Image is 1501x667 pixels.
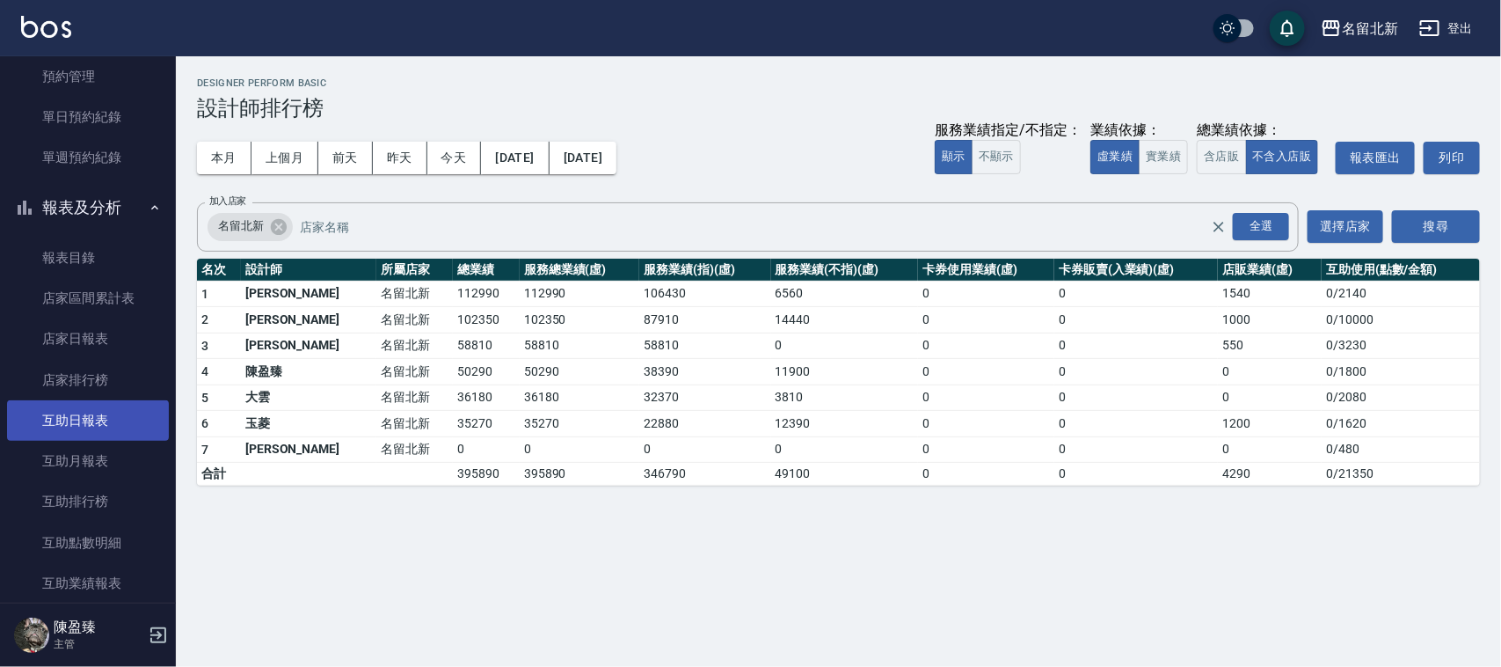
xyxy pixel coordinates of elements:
[241,411,376,437] td: 玉菱
[1322,359,1480,385] td: 0 / 1800
[1218,385,1322,411] td: 0
[520,333,639,359] td: 58810
[1322,281,1480,307] td: 0 / 2140
[918,307,1054,333] td: 0
[1412,12,1480,45] button: 登出
[1139,140,1188,174] button: 實業績
[453,385,520,411] td: 36180
[453,307,520,333] td: 102350
[376,259,453,282] th: 所屬店家
[201,416,208,430] span: 6
[197,96,1480,121] h3: 設計師排行榜
[1054,333,1218,359] td: 0
[453,333,520,359] td: 58810
[7,238,169,278] a: 報表目錄
[1322,436,1480,463] td: 0 / 480
[972,140,1021,174] button: 不顯示
[201,391,208,405] span: 5
[7,185,169,231] button: 報表及分析
[639,333,770,359] td: 58810
[1270,11,1305,46] button: save
[1054,385,1218,411] td: 0
[1197,121,1327,140] div: 總業績依據：
[520,281,639,307] td: 112990
[209,194,246,208] label: 加入店家
[520,436,639,463] td: 0
[295,211,1242,242] input: 店家名稱
[1246,140,1319,174] button: 不含入店販
[7,523,169,563] a: 互助點數明細
[201,364,208,378] span: 4
[1054,259,1218,282] th: 卡券販賣(入業績)(虛)
[241,359,376,385] td: 陳盈臻
[1322,385,1480,411] td: 0 / 2080
[208,217,274,235] span: 名留北新
[376,359,453,385] td: 名留北新
[201,339,208,353] span: 3
[241,281,376,307] td: [PERSON_NAME]
[918,411,1054,437] td: 0
[1322,411,1480,437] td: 0 / 1620
[1218,333,1322,359] td: 550
[639,281,770,307] td: 106430
[7,278,169,319] a: 店家區間累計表
[241,307,376,333] td: [PERSON_NAME]
[1314,11,1405,47] button: 名留北新
[1054,359,1218,385] td: 0
[481,142,549,174] button: [DATE]
[918,281,1054,307] td: 0
[376,385,453,411] td: 名留北新
[7,56,169,97] a: 預約管理
[935,140,973,174] button: 顯示
[1206,215,1231,239] button: Clear
[7,137,169,178] a: 單週預約紀錄
[54,636,143,652] p: 主管
[1229,209,1293,244] button: Open
[21,16,71,38] img: Logo
[1090,121,1188,140] div: 業績依據：
[1218,463,1322,486] td: 4290
[453,463,520,486] td: 395890
[241,259,376,282] th: 設計師
[453,411,520,437] td: 35270
[1233,213,1289,240] div: 全選
[639,463,770,486] td: 346790
[201,312,208,326] span: 2
[197,142,251,174] button: 本月
[1424,142,1480,174] button: 列印
[918,259,1054,282] th: 卡券使用業績(虛)
[241,385,376,411] td: 大雲
[318,142,373,174] button: 前天
[7,97,169,137] a: 單日預約紀錄
[201,443,208,457] span: 7
[1218,307,1322,333] td: 1000
[639,385,770,411] td: 32370
[771,259,919,282] th: 服務業績(不指)(虛)
[771,359,919,385] td: 11900
[1392,210,1480,243] button: 搜尋
[7,481,169,522] a: 互助排行榜
[1218,436,1322,463] td: 0
[376,307,453,333] td: 名留北新
[1090,140,1140,174] button: 虛業績
[376,436,453,463] td: 名留北新
[453,436,520,463] td: 0
[1342,18,1398,40] div: 名留北新
[771,307,919,333] td: 14440
[771,463,919,486] td: 49100
[453,359,520,385] td: 50290
[1322,259,1480,282] th: 互助使用(點數/金額)
[639,359,770,385] td: 38390
[197,259,1480,487] table: a dense table
[520,411,639,437] td: 35270
[54,619,143,636] h5: 陳盈臻
[1322,463,1480,486] td: 0 / 21350
[1218,259,1322,282] th: 店販業績(虛)
[197,463,241,486] td: 合計
[918,385,1054,411] td: 0
[1054,436,1218,463] td: 0
[1336,142,1415,174] button: 報表匯出
[1308,210,1383,243] button: 選擇店家
[918,463,1054,486] td: 0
